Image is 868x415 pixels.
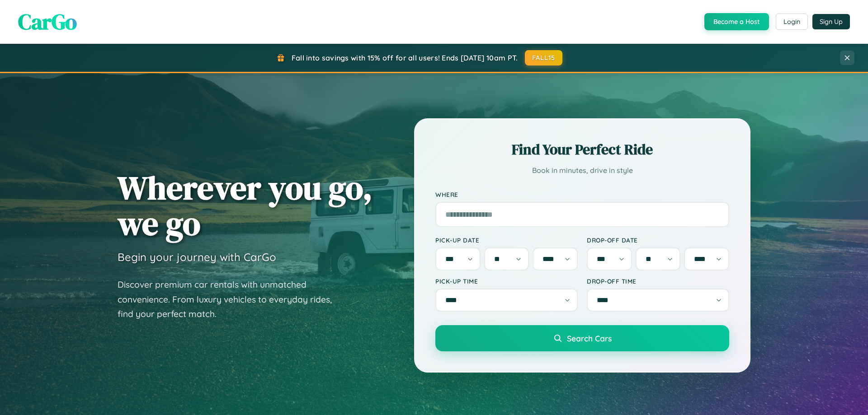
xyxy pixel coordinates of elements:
label: Pick-up Time [435,277,578,285]
label: Drop-off Date [587,236,729,244]
button: Become a Host [704,13,769,30]
label: Pick-up Date [435,236,578,244]
button: Sign Up [812,14,850,29]
h3: Begin your journey with CarGo [118,250,276,264]
span: CarGo [18,7,77,37]
button: Search Cars [435,325,729,351]
p: Discover premium car rentals with unmatched convenience. From luxury vehicles to everyday rides, ... [118,277,344,322]
p: Book in minutes, drive in style [435,164,729,177]
span: Fall into savings with 15% off for all users! Ends [DATE] 10am PT. [292,53,518,62]
span: Search Cars [567,333,612,343]
label: Where [435,191,729,198]
h2: Find Your Perfect Ride [435,140,729,159]
label: Drop-off Time [587,277,729,285]
button: Login [776,14,808,30]
button: FALL15 [525,50,563,65]
h1: Wherever you go, we go [118,170,373,241]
